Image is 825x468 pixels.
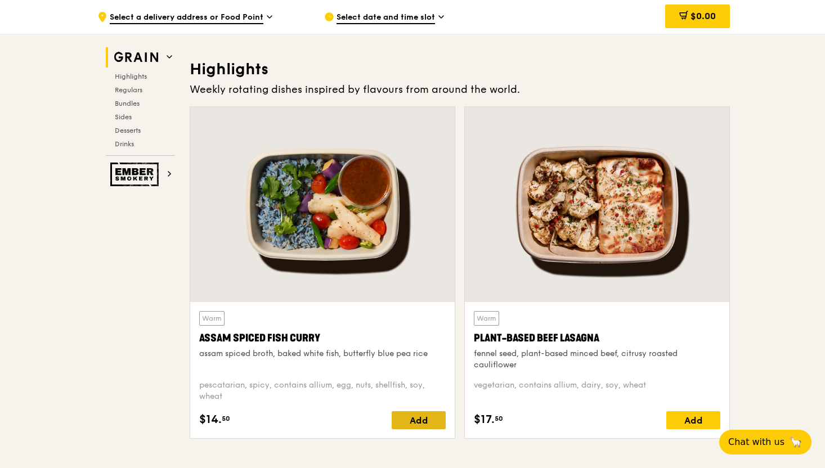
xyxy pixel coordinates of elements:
button: Chat with us🦙 [719,430,811,454]
div: Weekly rotating dishes inspired by flavours from around the world. [190,82,730,97]
div: Warm [474,311,499,326]
span: $14. [199,411,222,428]
span: $0.00 [691,11,716,21]
span: 🦙 [789,435,802,449]
span: Select a delivery address or Food Point [110,12,263,24]
div: Add [666,411,720,429]
div: fennel seed, plant-based minced beef, citrusy roasted cauliflower [474,348,720,371]
span: $17. [474,411,495,428]
div: vegetarian, contains allium, dairy, soy, wheat [474,380,720,402]
span: 50 [495,414,503,423]
div: Assam Spiced Fish Curry [199,330,446,346]
span: Select date and time slot [337,12,435,24]
div: pescatarian, spicy, contains allium, egg, nuts, shellfish, soy, wheat [199,380,446,402]
span: Desserts [115,127,141,134]
span: Drinks [115,140,134,148]
span: Sides [115,113,132,121]
div: assam spiced broth, baked white fish, butterfly blue pea rice [199,348,446,359]
span: Bundles [115,100,140,107]
span: Regulars [115,86,142,94]
h3: Highlights [190,59,730,79]
span: Chat with us [728,435,784,449]
div: Warm [199,311,225,326]
div: Add [392,411,446,429]
span: 50 [222,414,230,423]
span: Highlights [115,73,147,80]
div: Plant-Based Beef Lasagna [474,330,720,346]
img: Ember Smokery web logo [110,163,162,186]
img: Grain web logo [110,47,162,67]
